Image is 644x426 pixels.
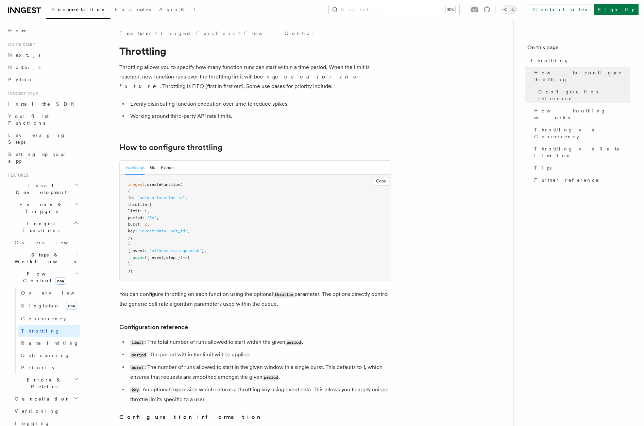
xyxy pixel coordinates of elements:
code: burst [130,365,145,371]
span: Throttling vs Rate Limiting [534,145,630,159]
span: Throttling [21,328,60,334]
a: Contact sales [529,4,591,15]
span: : [133,195,135,200]
code: key [130,387,140,393]
a: Flow Control [244,30,314,37]
button: Python [161,161,174,175]
span: { [128,189,130,194]
span: async [133,255,145,260]
a: Throttling [18,325,80,337]
a: Python [5,73,80,86]
div: Flow Controlnew [12,287,80,374]
span: : [140,222,142,227]
span: : [142,215,145,220]
span: limit [128,209,140,213]
span: new [55,277,66,285]
span: Your first Functions [8,113,49,126]
span: step }) [166,255,183,260]
span: Inngest tour [5,91,38,96]
span: inngest [128,182,145,187]
span: Inngest Functions [5,220,73,234]
span: } [128,242,130,247]
span: id [128,195,133,200]
a: Overview [12,236,80,249]
span: : [145,248,147,253]
a: Singletonnew [18,299,80,313]
span: : [135,229,137,233]
span: ({ event [145,255,164,260]
a: AgentKit [155,2,199,18]
a: Concurrency [18,313,80,325]
code: period [130,352,147,358]
a: Versioning [12,405,80,417]
span: Priority [21,365,55,370]
code: limit [130,340,145,345]
span: Events & Triggers [5,201,74,215]
span: Flow Control [12,270,75,284]
span: { [187,255,190,260]
span: , [130,235,133,240]
a: Home [5,24,80,37]
span: Documentation [50,7,106,12]
span: Overview [21,290,91,296]
button: Errors & Retries [12,374,80,393]
button: Search...⌘K [329,4,459,15]
span: , [185,195,187,200]
a: Tips [531,162,630,174]
span: { event [128,248,145,253]
span: Examples [115,7,151,12]
h4: On this page [527,43,630,54]
span: { [149,202,152,207]
code: throttle [273,292,294,298]
span: key [128,229,135,233]
a: Examples [111,2,155,18]
span: , [187,229,190,233]
span: "5s" [147,215,156,220]
span: Errors & Retries [12,376,74,390]
li: : The period within the limit will be applied. [128,350,391,360]
span: .createFunction [145,182,180,187]
span: , [147,209,149,213]
li: Working around third-party API rate limits. [128,111,391,121]
span: Python [8,77,33,82]
button: Local Development [5,179,80,198]
a: Throttling vs Rate Limiting [531,143,630,162]
a: Next.js [5,49,80,61]
a: How to configure throttling [119,143,222,152]
span: Overview [15,240,85,245]
a: Further reference [531,174,630,186]
span: burst [128,222,140,227]
p: Throttling allows you to specify how many function runs can start within a time period. When the ... [119,63,391,91]
button: Events & Triggers [5,198,80,217]
span: Next.js [8,52,40,58]
span: Further reference [534,177,599,183]
span: } [202,248,204,253]
span: Local Development [5,182,74,196]
span: Quick start [5,42,35,48]
span: "event.data.user_id" [140,229,187,233]
span: , [164,255,166,260]
span: Versioning [15,408,60,414]
span: Home [8,27,27,34]
button: Inngest Functions [5,217,80,236]
button: Flow Controlnew [12,268,80,287]
span: Rate limiting [21,340,79,346]
a: Throttling [527,54,630,67]
code: period [285,340,302,345]
span: Features [5,173,28,178]
a: Documentation [46,2,111,19]
strong: Configuration information [119,414,261,420]
a: Rate limiting [18,337,80,349]
a: Your first Functions [5,110,80,129]
span: How throttling works [534,107,630,121]
span: Tips [534,164,552,171]
a: Sign Up [594,4,639,15]
li: : An optional expression which returns a throttling key using event data. This allows you to appl... [128,385,391,404]
a: Priority [18,361,80,374]
span: Features [119,30,151,37]
span: Setting up your app [8,152,67,164]
span: ); [128,268,133,273]
span: : [140,209,142,213]
span: , [156,215,159,220]
a: Overview [18,287,80,299]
